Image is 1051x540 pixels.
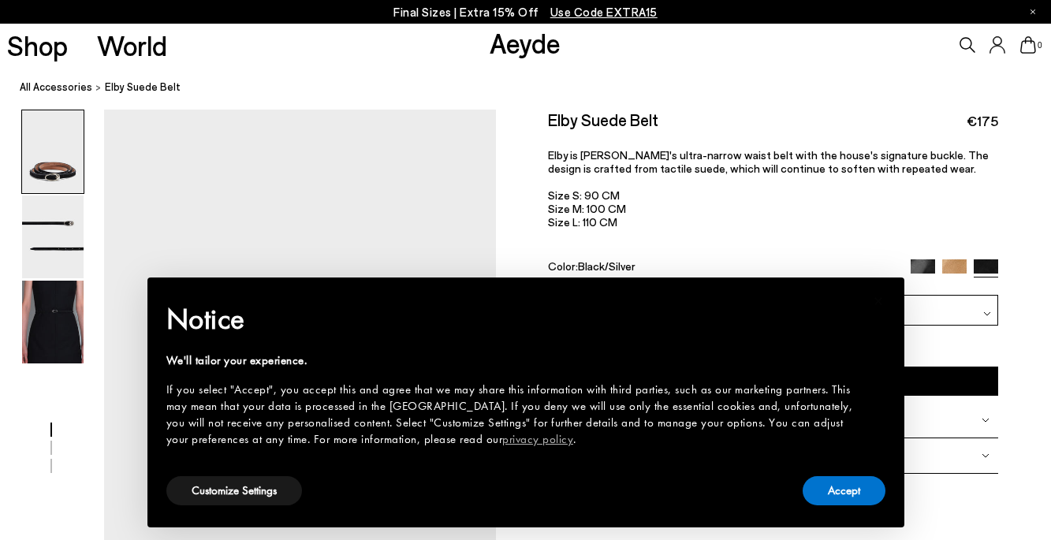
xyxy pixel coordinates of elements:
span: × [874,289,884,313]
img: Elby Suede Belt - Image 3 [22,281,84,363]
nav: breadcrumb [20,66,1051,110]
h2: Elby Suede Belt [548,110,658,129]
img: svg%3E [982,452,990,460]
img: svg%3E [982,416,990,424]
p: Final Sizes | Extra 15% Off [393,2,658,22]
div: If you select "Accept", you accept this and agree that we may share this information with third p... [166,382,860,448]
div: Color: [548,259,896,277]
span: Black/Silver [578,259,635,273]
a: 0 [1020,36,1036,54]
a: World [97,32,167,59]
img: svg%3E [983,310,991,318]
img: Elby Suede Belt - Image 2 [22,196,84,278]
a: All Accessories [20,79,92,95]
button: Close this notice [860,282,898,320]
img: Elby Suede Belt - Image 1 [22,110,84,193]
div: We'll tailor your experience. [166,352,860,369]
span: Navigate to /collections/ss25-final-sizes [550,5,658,19]
button: Customize Settings [166,476,302,505]
a: privacy policy [502,431,573,447]
h2: Notice [166,299,860,340]
span: Elby Suede Belt [105,79,181,95]
button: Accept [803,476,885,505]
span: €175 [967,111,998,131]
span: Elby is [PERSON_NAME]'s ultra-narrow waist belt with the house's signature buckle. The design is ... [548,148,989,229]
a: Shop [7,32,68,59]
a: Aeyde [490,26,561,59]
span: 0 [1036,41,1044,50]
